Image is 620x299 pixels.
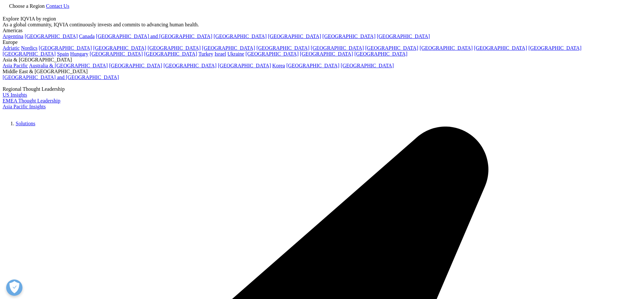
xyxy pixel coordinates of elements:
a: [GEOGRAPHIC_DATA] [202,45,255,51]
a: [GEOGRAPHIC_DATA] [300,51,353,57]
a: [GEOGRAPHIC_DATA] [365,45,418,51]
div: Americas [3,28,617,34]
a: Asia Pacific Insights [3,104,46,109]
a: [GEOGRAPHIC_DATA] [341,63,394,68]
a: [GEOGRAPHIC_DATA] [256,45,310,51]
a: Hungary [70,51,89,57]
a: [GEOGRAPHIC_DATA] and [GEOGRAPHIC_DATA] [3,75,119,80]
a: EMEA Thought Leadership [3,98,60,103]
a: [GEOGRAPHIC_DATA] [311,45,364,51]
a: Korea [272,63,285,68]
a: Nordics [21,45,37,51]
a: Spain [57,51,69,57]
a: Asia Pacific [3,63,28,68]
a: [GEOGRAPHIC_DATA] [377,34,430,39]
a: [GEOGRAPHIC_DATA] and [GEOGRAPHIC_DATA] [96,34,212,39]
a: Ukraine [227,51,244,57]
a: [GEOGRAPHIC_DATA] [147,45,200,51]
a: [GEOGRAPHIC_DATA] [163,63,216,68]
a: [GEOGRAPHIC_DATA] [3,51,56,57]
a: Turkey [199,51,214,57]
a: Israel [214,51,226,57]
a: [GEOGRAPHIC_DATA] [109,63,162,68]
div: Middle East & [GEOGRAPHIC_DATA] [3,69,617,75]
a: US Insights [3,92,27,98]
a: Argentina [3,34,23,39]
a: [GEOGRAPHIC_DATA] [474,45,527,51]
a: [GEOGRAPHIC_DATA] [245,51,298,57]
div: Asia & [GEOGRAPHIC_DATA] [3,57,617,63]
a: [GEOGRAPHIC_DATA] [93,45,146,51]
a: [GEOGRAPHIC_DATA] [90,51,143,57]
div: As a global community, IQVIA continuously invests and commits to advancing human health. [3,22,617,28]
a: [GEOGRAPHIC_DATA] [218,63,271,68]
a: [GEOGRAPHIC_DATA] [354,51,407,57]
button: Open Preferences [6,279,22,296]
a: Adriatic [3,45,20,51]
a: [GEOGRAPHIC_DATA] [420,45,473,51]
span: Choose a Region [9,3,45,9]
a: [GEOGRAPHIC_DATA] [528,45,581,51]
a: [GEOGRAPHIC_DATA] [268,34,321,39]
a: [GEOGRAPHIC_DATA] [323,34,376,39]
div: Explore IQVIA by region [3,16,617,22]
a: [GEOGRAPHIC_DATA] [214,34,267,39]
a: Solutions [16,121,35,126]
div: Europe [3,39,617,45]
a: [GEOGRAPHIC_DATA] [144,51,197,57]
a: [GEOGRAPHIC_DATA] [39,45,92,51]
a: Contact Us [46,3,69,9]
div: Regional Thought Leadership [3,86,617,92]
a: [GEOGRAPHIC_DATA] [25,34,78,39]
a: Canada [79,34,95,39]
a: [GEOGRAPHIC_DATA] [286,63,339,68]
a: Australia & [GEOGRAPHIC_DATA] [29,63,108,68]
